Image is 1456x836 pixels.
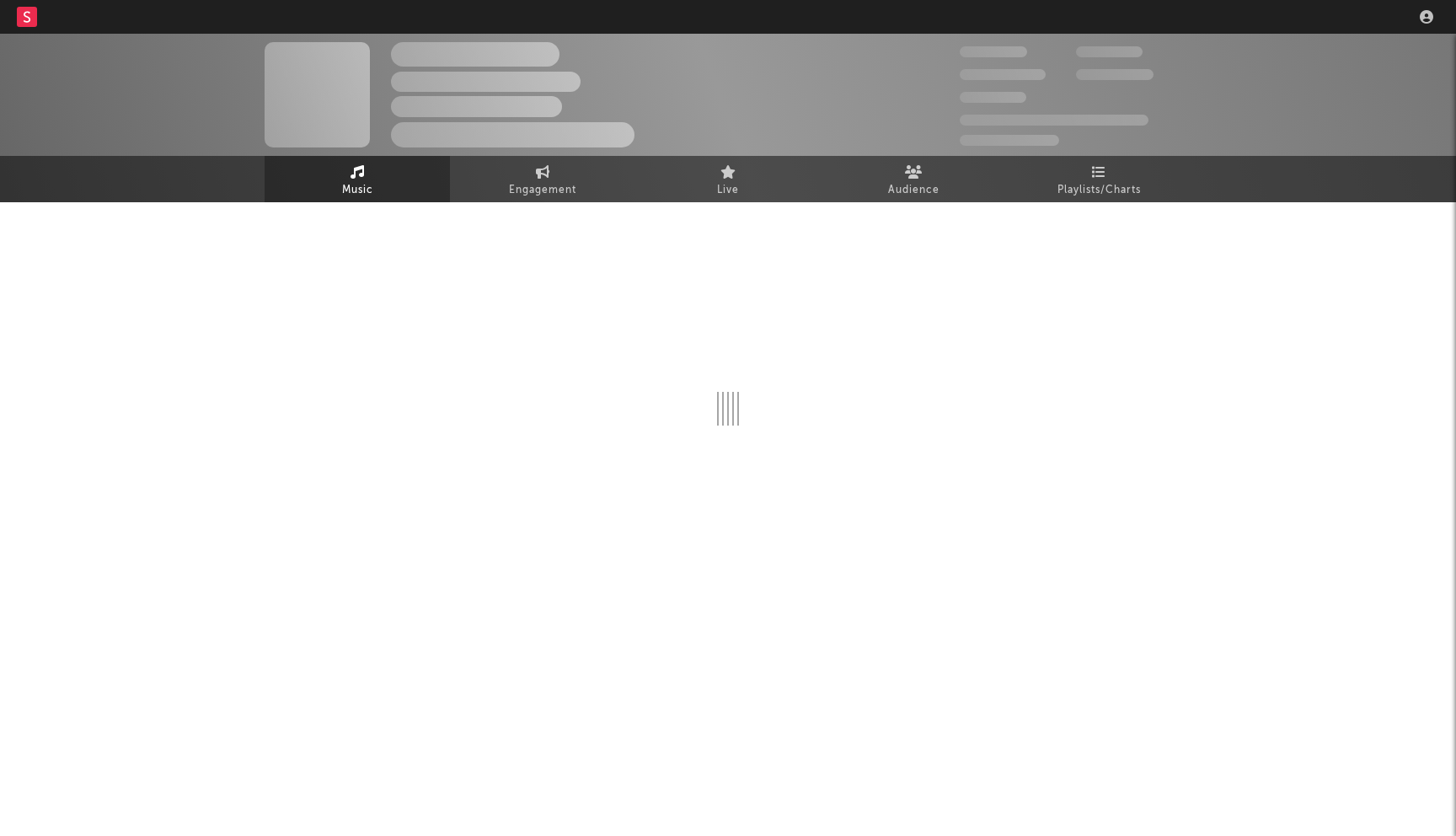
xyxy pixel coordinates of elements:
[960,69,1046,80] span: 50,000,000
[1076,69,1154,80] span: 1,000,000
[265,156,450,202] a: Music
[342,180,373,201] span: Music
[1006,156,1191,202] a: Playlists/Charts
[821,156,1006,202] a: Audience
[717,180,739,201] span: Live
[960,115,1148,126] span: 50,000,000 Monthly Listeners
[1057,180,1141,201] span: Playlists/Charts
[960,92,1026,103] span: 100,000
[509,180,576,201] span: Engagement
[888,180,939,201] span: Audience
[960,46,1027,57] span: 300,000
[960,135,1059,146] span: Jump Score: 85.0
[450,156,635,202] a: Engagement
[1076,46,1143,57] span: 100,000
[635,156,821,202] a: Live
